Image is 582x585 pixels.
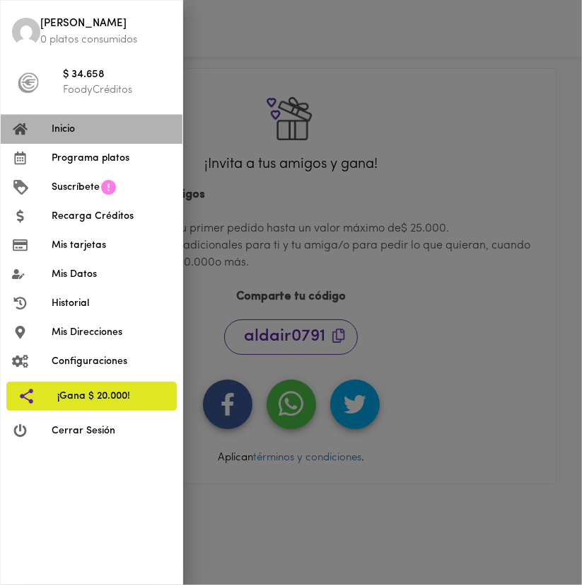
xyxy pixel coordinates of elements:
span: Mis tarjetas [52,238,171,253]
span: [PERSON_NAME] [40,16,171,33]
span: ¡Gana $ 20.000! [57,389,165,404]
span: Recarga Créditos [52,209,171,224]
span: Mis Direcciones [52,325,171,340]
span: Suscríbete [52,180,100,195]
p: 0 platos consumidos [40,33,171,47]
iframe: Messagebird Livechat Widget [514,517,582,585]
p: FoodyCréditos [63,83,171,98]
span: Programa platos [52,151,171,166]
span: Configuraciones [52,354,171,369]
span: Cerrar Sesión [52,424,171,438]
img: foody-creditos-black.png [18,72,39,93]
span: $ 34.658 [63,67,171,84]
span: Mis Datos [52,267,171,282]
span: Historial [52,296,171,311]
span: Inicio [52,122,171,137]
